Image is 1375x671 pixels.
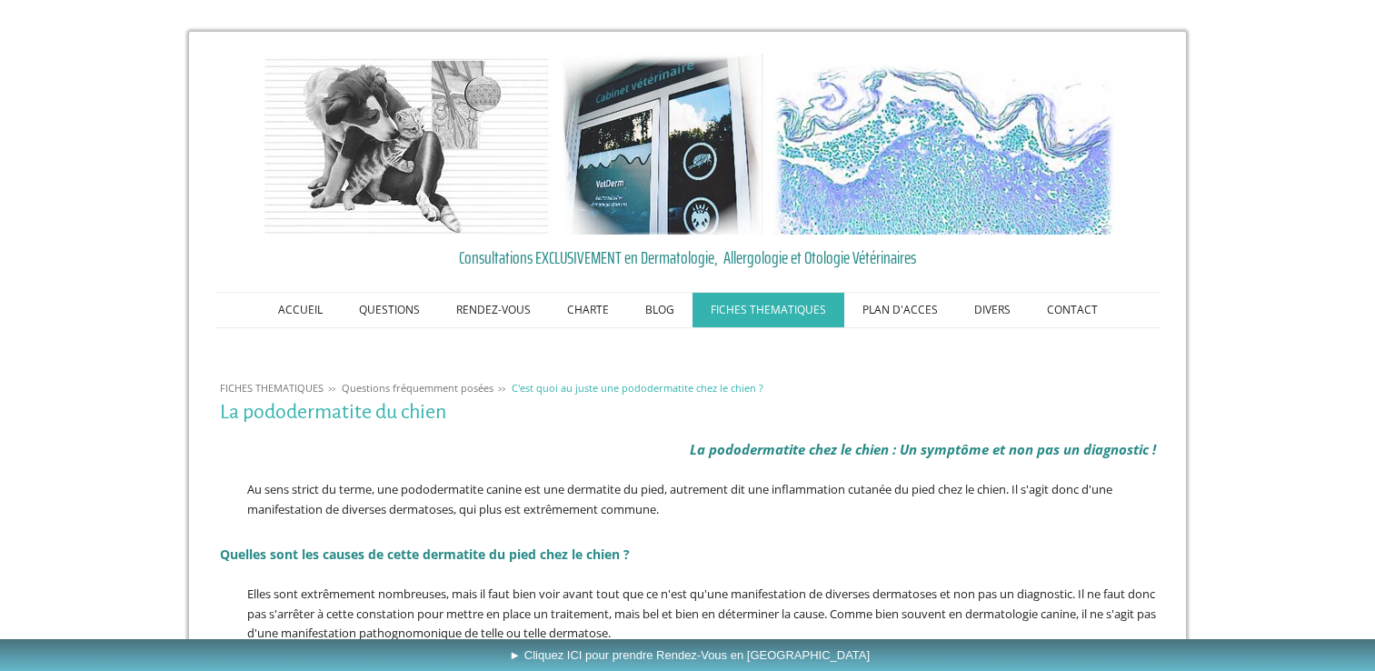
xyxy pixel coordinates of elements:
span: C'est quoi au juste une pododermatite chez le chien ? [512,381,763,395]
a: FICHES THEMATIQUES [215,381,328,395]
a: QUESTIONS [341,293,438,327]
a: CONTACT [1029,293,1116,327]
a: FICHES THEMATIQUES [692,293,844,327]
span: FICHES THEMATIQUES [220,381,324,395]
a: Consultations EXCLUSIVEMENT en Dermatologie, Allergologie et Otologie Vétérinaires [220,244,1156,271]
a: PLAN D'ACCES [844,293,956,327]
span: Au sens strict du terme, une pododermatite canine est une dermatite du pied, autrement dit une in... [247,481,1112,517]
a: CHARTE [549,293,627,327]
em: La pododermatite chez le chien : Un symptôme et non pas un diagnostic ! [690,440,1156,458]
span: Questions fréquemment posées [342,381,493,395]
span: Quelles sont les cau ez le chien ? [220,546,630,563]
a: C'est quoi au juste une pododermatite chez le chien ? [507,381,768,395]
a: RENDEZ-VOUS [438,293,549,327]
a: DIVERS [956,293,1029,327]
span: ► Cliquez ICI pour prendre Rendez-Vous en [GEOGRAPHIC_DATA] [509,648,870,662]
a: BLOG [627,293,692,327]
h1: La pododermatite du chien [220,401,1156,424]
a: Questions fréquemment posées [337,381,498,395]
span: ses de cette dermatite du pied ch [344,546,554,563]
span: Elles sont extrêmement nombreuses, mais il faut bien voir avant tout que ce n'est qu'une manifest... [247,586,1156,641]
a: ACCUEIL [260,293,341,327]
